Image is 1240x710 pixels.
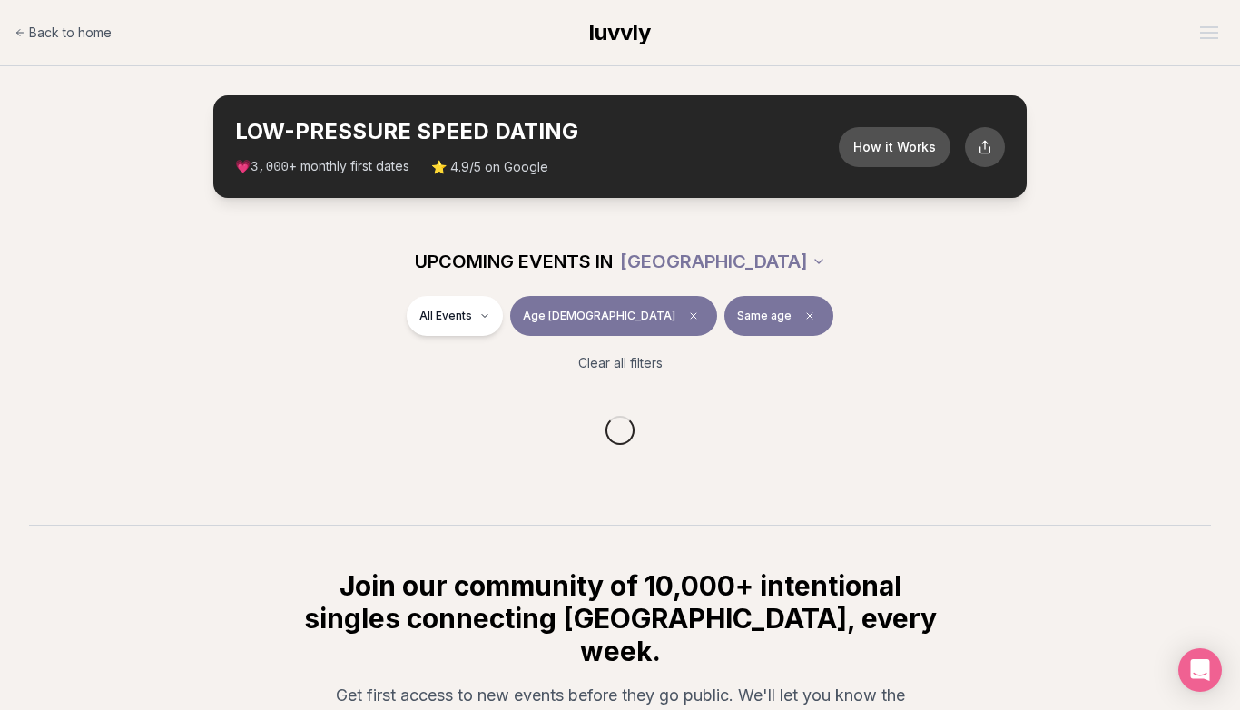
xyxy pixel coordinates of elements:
[300,569,940,667] h2: Join our community of 10,000+ intentional singles connecting [GEOGRAPHIC_DATA], every week.
[523,309,675,323] span: Age [DEMOGRAPHIC_DATA]
[1178,648,1222,692] div: Open Intercom Messenger
[29,24,112,42] span: Back to home
[839,127,950,167] button: How it Works
[419,309,472,323] span: All Events
[235,117,839,146] h2: LOW-PRESSURE SPEED DATING
[589,18,651,47] a: luvvly
[251,160,289,174] span: 3,000
[620,242,826,281] button: [GEOGRAPHIC_DATA]
[415,249,613,274] span: UPCOMING EVENTS IN
[799,305,821,327] span: Clear preference
[724,296,833,336] button: Same ageClear preference
[567,343,674,383] button: Clear all filters
[1193,19,1225,46] button: Open menu
[737,309,792,323] span: Same age
[407,296,503,336] button: All Events
[15,15,112,51] a: Back to home
[589,19,651,45] span: luvvly
[235,157,409,176] span: 💗 + monthly first dates
[431,158,548,176] span: ⭐ 4.9/5 on Google
[510,296,717,336] button: Age [DEMOGRAPHIC_DATA]Clear age
[683,305,704,327] span: Clear age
